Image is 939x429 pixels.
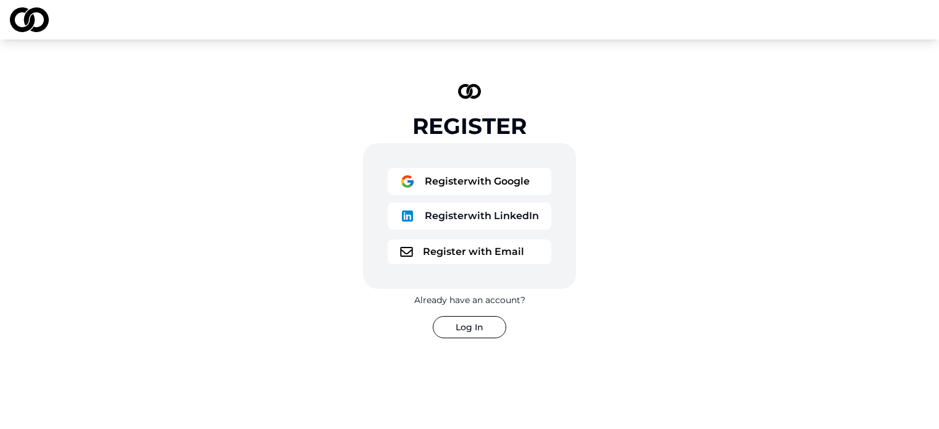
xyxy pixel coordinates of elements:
[458,84,482,99] img: logo
[414,294,525,306] div: Already have an account?
[412,114,527,138] div: Register
[388,239,551,264] button: logoRegister with Email
[10,7,49,32] img: logo
[400,247,413,257] img: logo
[388,168,551,195] button: logoRegisterwith Google
[388,202,551,230] button: logoRegisterwith LinkedIn
[433,316,506,338] button: Log In
[400,209,415,223] img: logo
[400,174,415,189] img: logo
